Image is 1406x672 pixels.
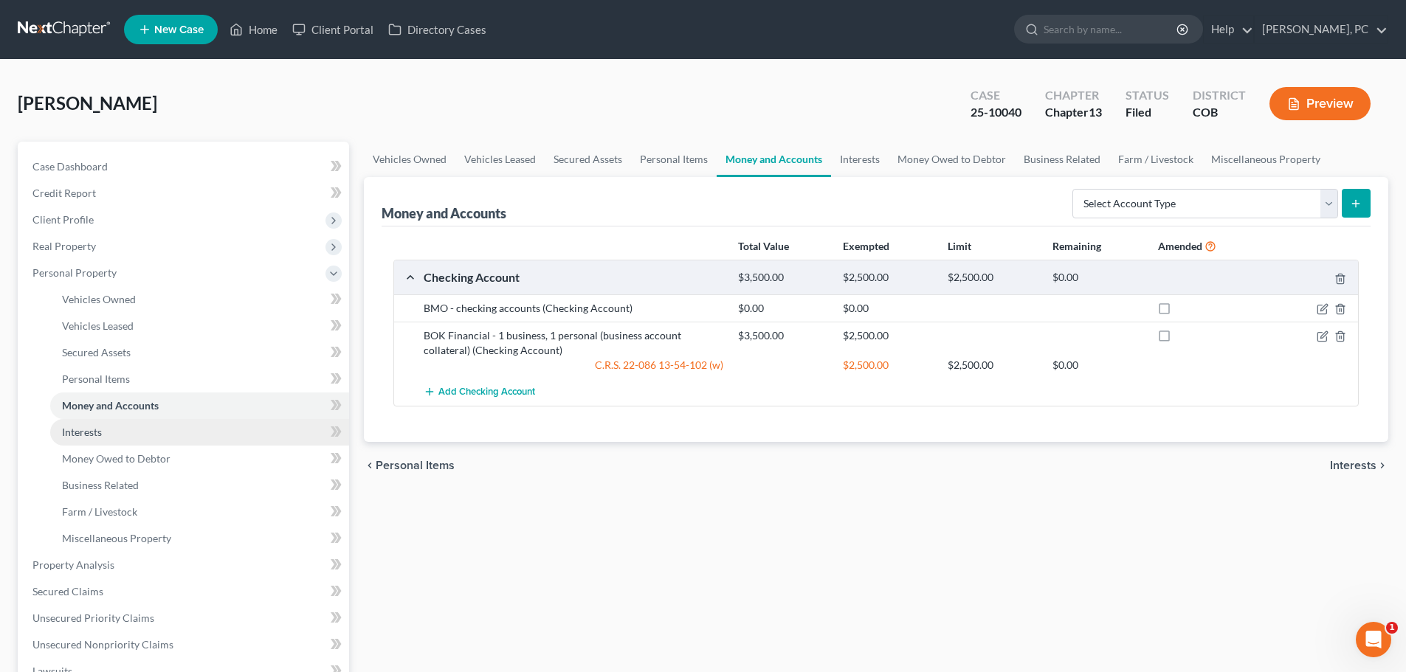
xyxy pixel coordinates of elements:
input: Search by name... [1044,15,1179,43]
a: Miscellaneous Property [50,525,349,552]
button: Preview [1269,87,1371,120]
a: [PERSON_NAME], PC [1255,16,1388,43]
a: Farm / Livestock [50,499,349,525]
div: $0.00 [1045,358,1150,373]
a: Money Owed to Debtor [889,142,1015,177]
a: Secured Assets [50,339,349,366]
i: chevron_right [1376,460,1388,471]
span: Vehicles Owned [62,293,136,305]
div: Case [971,87,1021,104]
a: Vehicles Leased [455,142,545,177]
a: Money and Accounts [717,142,831,177]
div: District [1193,87,1246,104]
iframe: Intercom live chat [1356,622,1391,657]
span: [PERSON_NAME] [18,92,157,114]
a: Client Portal [285,16,381,43]
a: Vehicles Owned [50,286,349,313]
button: Interests chevron_right [1330,460,1388,471]
strong: Amended [1158,240,1202,252]
a: Vehicles Owned [364,142,455,177]
span: 13 [1089,105,1102,119]
div: Filed [1126,104,1169,121]
a: Miscellaneous Property [1202,142,1329,177]
span: Secured Claims [32,585,103,597]
div: COB [1193,104,1246,121]
button: Add Checking Account [424,378,535,406]
a: Case Dashboard [21,153,349,180]
span: Personal Property [32,266,117,279]
a: Interests [50,419,349,446]
strong: Remaining [1052,240,1101,252]
span: Client Profile [32,213,94,226]
span: Personal Items [376,460,455,471]
a: Money Owed to Debtor [50,446,349,472]
div: 25-10040 [971,104,1021,121]
span: Interests [1330,460,1376,471]
span: Add Checking Account [438,387,535,398]
a: Unsecured Priority Claims [21,605,349,631]
div: $0.00 [1045,271,1150,285]
div: Chapter [1045,104,1102,121]
span: Unsecured Priority Claims [32,612,154,624]
span: Miscellaneous Property [62,532,171,544]
div: Status [1126,87,1169,104]
div: Checking Account [416,269,731,285]
div: $0.00 [835,301,940,316]
span: Secured Assets [62,346,131,358]
a: Home [222,16,285,43]
span: Money Owed to Debtor [62,452,170,465]
span: New Case [154,24,204,35]
div: BMO - checking accounts (Checking Account) [416,301,731,316]
span: Property Analysis [32,558,114,571]
div: Chapter [1045,87,1102,104]
i: chevron_left [364,460,376,471]
div: BOK Financial - 1 business, 1 personal (business account collateral) (Checking Account) [416,328,731,358]
a: Help [1204,16,1253,43]
span: Personal Items [62,373,130,385]
span: Farm / Livestock [62,505,137,518]
span: Credit Report [32,187,96,199]
a: Directory Cases [381,16,494,43]
a: Credit Report [21,180,349,207]
div: $3,500.00 [731,271,835,285]
a: Interests [831,142,889,177]
a: Business Related [1015,142,1109,177]
strong: Limit [948,240,971,252]
a: Unsecured Nonpriority Claims [21,631,349,658]
div: $3,500.00 [731,328,835,343]
span: Case Dashboard [32,160,108,173]
a: Personal Items [50,366,349,392]
div: $2,500.00 [835,358,940,373]
span: Interests [62,426,102,438]
a: Money and Accounts [50,392,349,419]
a: Business Related [50,472,349,499]
div: Money and Accounts [382,204,506,222]
strong: Total Value [738,240,789,252]
div: $2,500.00 [835,271,940,285]
strong: Exempted [843,240,889,252]
a: Property Analysis [21,552,349,578]
span: 1 [1386,622,1398,634]
div: $0.00 [731,301,835,316]
div: $2,500.00 [940,358,1045,373]
div: $2,500.00 [835,328,940,343]
span: Vehicles Leased [62,319,134,332]
span: Money and Accounts [62,399,159,412]
span: Unsecured Nonpriority Claims [32,638,173,651]
a: Secured Assets [545,142,631,177]
button: chevron_left Personal Items [364,460,455,471]
span: Real Property [32,240,96,252]
a: Secured Claims [21,578,349,605]
a: Vehicles Leased [50,313,349,339]
a: Personal Items [631,142,717,177]
div: $2,500.00 [940,271,1045,285]
div: C.R.S. 22-086 13-54-102 (w) [416,358,731,373]
a: Farm / Livestock [1109,142,1202,177]
span: Business Related [62,479,139,491]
